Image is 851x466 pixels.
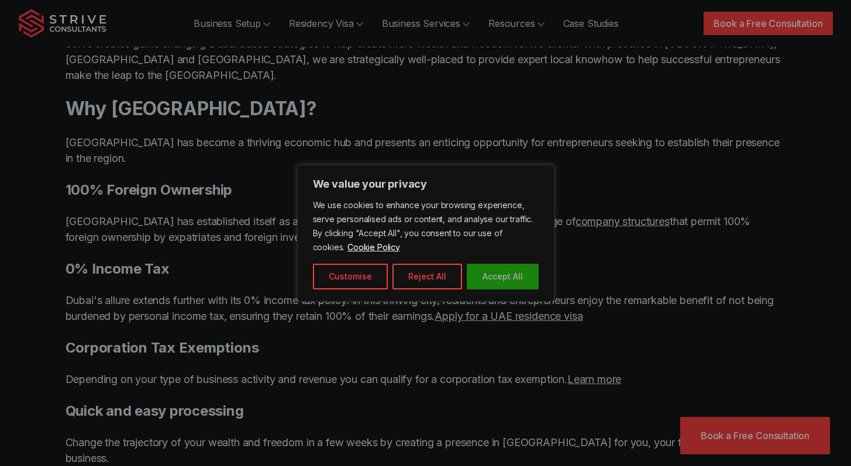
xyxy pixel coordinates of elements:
a: Cookie Policy [347,241,401,253]
button: Customise [313,264,388,289]
button: Reject All [392,264,462,289]
button: Accept All [467,264,539,289]
div: We value your privacy [297,165,554,302]
p: We value your privacy [313,177,539,191]
p: We use cookies to enhance your browsing experience, serve personalised ads or content, and analys... [313,198,539,254]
